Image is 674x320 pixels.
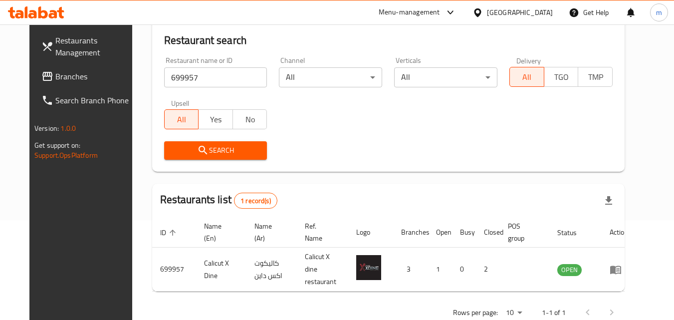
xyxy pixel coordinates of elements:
[476,248,500,292] td: 2
[198,109,233,129] button: Yes
[305,220,336,244] span: Ref. Name
[602,217,636,248] th: Action
[164,141,267,160] button: Search
[152,248,196,292] td: 699957
[379,6,440,18] div: Menu-management
[452,248,476,292] td: 0
[234,193,277,209] div: Total records count
[348,217,393,248] th: Logo
[453,307,498,319] p: Rows per page:
[597,189,621,213] div: Export file
[356,255,381,280] img: Calicut X Dine
[516,57,541,64] label: Delivery
[254,220,285,244] span: Name (Ar)
[393,248,428,292] td: 3
[582,70,609,84] span: TMP
[33,28,142,64] a: Restaurants Management
[234,196,277,206] span: 1 record(s)
[34,149,98,162] a: Support.OpsPlatform
[476,217,500,248] th: Closed
[610,264,628,276] div: Menu
[279,67,382,87] div: All
[394,67,497,87] div: All
[544,67,579,87] button: TGO
[160,192,277,209] h2: Restaurants list
[55,34,134,58] span: Restaurants Management
[548,70,575,84] span: TGO
[656,7,662,18] span: m
[169,112,195,127] span: All
[164,33,613,48] h2: Restaurant search
[203,112,229,127] span: Yes
[509,67,544,87] button: All
[557,264,582,276] span: OPEN
[428,217,452,248] th: Open
[164,67,267,87] input: Search for restaurant name or ID..
[452,217,476,248] th: Busy
[393,217,428,248] th: Branches
[172,144,259,157] span: Search
[34,122,59,135] span: Version:
[196,248,246,292] td: Calicut X Dine
[578,67,613,87] button: TMP
[508,220,537,244] span: POS group
[160,227,179,239] span: ID
[152,217,636,292] table: enhanced table
[55,70,134,82] span: Branches
[171,99,190,106] label: Upsell
[297,248,348,292] td: Calicut X dine restaurant
[514,70,540,84] span: All
[237,112,263,127] span: No
[428,248,452,292] td: 1
[55,94,134,106] span: Search Branch Phone
[164,109,199,129] button: All
[542,307,566,319] p: 1-1 of 1
[232,109,267,129] button: No
[246,248,297,292] td: كاليكوت اكس داين
[33,64,142,88] a: Branches
[204,220,234,244] span: Name (En)
[34,139,80,152] span: Get support on:
[33,88,142,112] a: Search Branch Phone
[487,7,553,18] div: [GEOGRAPHIC_DATA]
[557,264,582,276] div: OPEN
[557,227,590,239] span: Status
[60,122,76,135] span: 1.0.0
